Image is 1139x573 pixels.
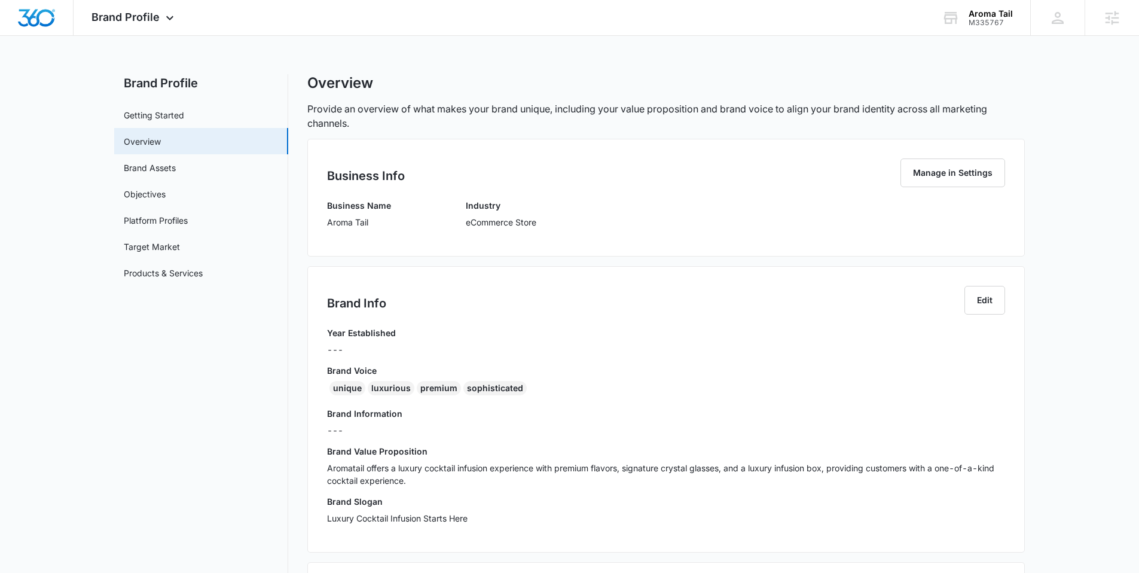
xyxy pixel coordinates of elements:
p: eCommerce Store [466,216,536,228]
p: --- [327,343,396,356]
p: --- [327,424,1005,437]
a: Objectives [124,188,166,200]
h2: Business Info [327,167,405,185]
h2: Brand Profile [114,74,288,92]
h3: Year Established [327,327,396,339]
p: Aromatail offers a luxury cocktail infusion experience with premium flavors, signature crystal gl... [327,462,1005,487]
div: premium [417,381,461,395]
a: Getting Started [124,109,184,121]
button: Edit [964,286,1005,315]
div: sophisticated [463,381,527,395]
h3: Business Name [327,199,391,212]
p: Provide an overview of what makes your brand unique, including your value proposition and brand v... [307,102,1025,130]
span: Brand Profile [91,11,160,23]
h1: Overview [307,74,373,92]
p: Luxury Cocktail Infusion Starts Here [327,512,1005,525]
a: Brand Assets [124,161,176,174]
a: Target Market [124,240,180,253]
a: Products & Services [124,267,203,279]
h3: Brand Value Proposition [327,445,1005,458]
a: Platform Profiles [124,214,188,227]
h3: Brand Voice [327,364,1005,377]
div: unique [329,381,365,395]
h3: Brand Information [327,407,1005,420]
h2: Brand Info [327,294,386,312]
div: luxurious [368,381,414,395]
a: Overview [124,135,161,148]
h3: Industry [466,199,536,212]
button: Manage in Settings [900,159,1005,187]
div: account name [969,9,1013,19]
h3: Brand Slogan [327,495,1005,508]
div: account id [969,19,1013,27]
p: Aroma Tail [327,216,391,228]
